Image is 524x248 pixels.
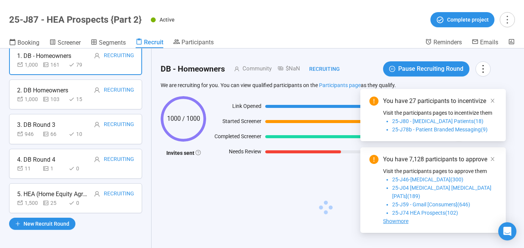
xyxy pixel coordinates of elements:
[161,63,225,75] h2: DB - Homeowners
[17,61,40,69] div: 1,000
[480,39,498,46] span: Emails
[94,191,100,197] span: user
[392,210,458,216] span: 25-J74 HEA Prospects(102)
[104,120,134,129] div: Recruiting
[69,164,91,173] div: 0
[17,39,39,46] span: Booking
[17,95,40,103] div: 1,000
[17,120,55,129] div: 3. DB Round 3
[17,155,55,164] div: 4. DB Round 4
[104,189,134,199] div: Recruiting
[43,61,66,69] div: 161
[319,82,361,88] a: Participants page
[17,164,40,173] div: 11
[69,61,91,69] div: 79
[490,156,495,162] span: close
[225,66,239,72] span: user
[69,130,91,138] div: 10
[300,65,340,73] div: Recruiting
[272,64,300,73] div: $NaN
[17,189,89,199] div: 5. HEA (Home Equity Agreement) Prospects
[383,97,497,106] div: You have 27 participants to incentivize
[94,53,100,59] span: user
[94,156,100,162] span: user
[196,150,201,155] span: question-circle
[17,130,40,138] div: 946
[383,155,497,164] div: You have 7,128 participants to approve
[58,39,81,46] span: Screener
[104,51,134,61] div: Recruiting
[392,176,463,182] span: 25-J46-[MEDICAL_DATA](300)
[43,199,66,207] div: 25
[476,61,491,76] button: more
[210,102,261,113] div: Link Opened
[160,17,175,23] span: Active
[9,14,142,25] h1: 25-J87 - HEA Prospects {Part 2}
[94,122,100,128] span: user
[392,118,483,124] span: 25-J80 - [MEDICAL_DATA] Patients(18)
[478,64,488,74] span: more
[136,38,163,48] a: Recruit
[49,38,81,48] a: Screener
[43,164,66,173] div: 1
[425,38,462,47] a: Reminders
[383,61,469,76] button: pause-circlePause Recruiting Round
[144,39,163,46] span: Recruit
[9,38,39,48] a: Booking
[392,185,491,199] span: 25-J04 [MEDICAL_DATA] [MEDICAL_DATA] [PAT's](189)
[447,16,489,24] span: Complete project
[490,98,495,103] span: close
[17,86,68,95] div: 2. DB Homeowners
[15,221,20,226] span: plus
[392,201,470,207] span: 25-J59 - Gmail [Consumers](646)
[210,117,261,128] div: Started Screener
[99,39,126,46] span: Segments
[104,86,134,95] div: Recruiting
[430,12,494,27] button: Complete project
[104,155,134,164] div: Recruiting
[43,95,66,103] div: 103
[69,95,91,103] div: 15
[389,66,395,72] span: pause-circle
[23,220,69,228] span: New Recruit Round
[210,132,261,143] div: Completed Screener
[17,199,40,207] div: 1,500
[161,149,206,157] h4: Invites sent
[173,38,214,47] a: Participants
[383,109,497,117] p: Visit the participants pages to incentivize them
[500,12,515,27] button: more
[210,147,261,159] div: Needs Review
[398,64,463,73] span: Pause Recruiting Round
[502,14,512,25] span: more
[472,38,498,47] a: Emails
[239,64,272,73] div: Community
[383,167,497,175] p: Visit the participants pages to approve them
[69,199,91,207] div: 0
[161,116,206,122] span: 1000 / 1000
[369,97,379,106] span: exclamation-circle
[369,155,379,164] span: exclamation-circle
[392,126,488,133] span: 25-J78b - Patient Branded Messaging(9)
[94,87,100,93] span: user
[383,218,408,224] span: Showmore
[43,130,66,138] div: 66
[181,39,214,46] span: Participants
[161,82,491,89] p: We are recruiting for you. You can view qualified participants on the as they qualify.
[433,39,462,46] span: Reminders
[91,38,126,48] a: Segments
[9,218,75,230] button: plusNew Recruit Round
[17,51,71,61] div: 1. DB - Homeowners
[498,222,516,240] div: Open Intercom Messenger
